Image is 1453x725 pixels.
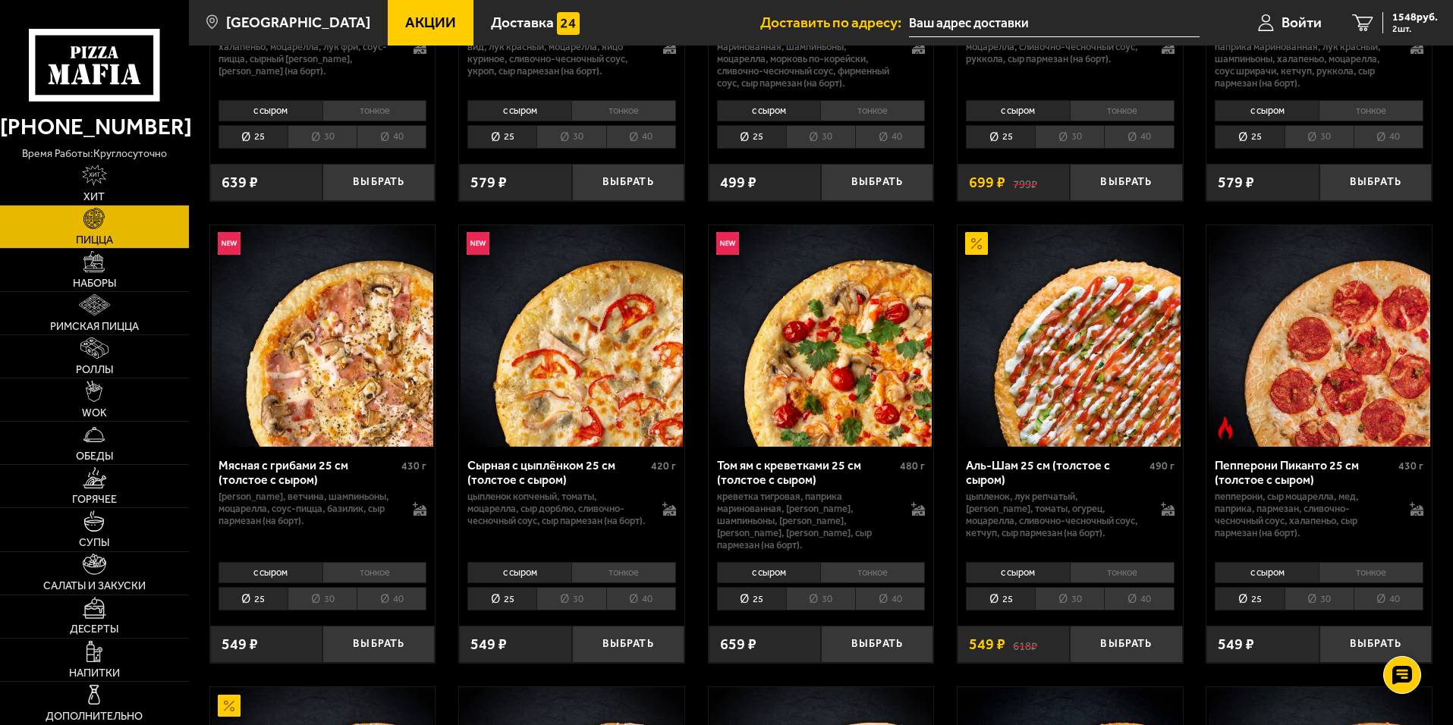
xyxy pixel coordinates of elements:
[210,225,436,447] a: НовинкаМясная с грибами 25 см (толстое с сыром)
[760,15,909,30] span: Доставить по адресу:
[1214,416,1237,439] img: Острое блюдо
[966,29,1146,65] p: фарш из лосося, томаты, сыр сулугуни, моцарелла, сливочно-чесночный соус, руккола, сыр пармезан (...
[1070,100,1175,121] li: тонкое
[965,232,988,255] img: Акционный
[1035,125,1104,149] li: 30
[821,626,933,663] button: Выбрать
[1285,587,1354,610] li: 30
[219,458,398,487] div: Мясная с грибами 25 см (толстое с сыром)
[717,125,786,149] li: 25
[709,225,934,447] a: НовинкаТом ям с креветками 25 см (толстое с сыром)
[470,637,507,652] span: 549 ₽
[1215,29,1395,89] p: колбаски Охотничьи, пепперони, паприка маринованная, лук красный, шампиньоны, халапеньо, моцарелл...
[226,15,370,30] span: [GEOGRAPHIC_DATA]
[1215,562,1319,583] li: с сыром
[909,9,1200,37] input: Ваш адрес доставки
[1215,100,1319,121] li: с сыром
[322,100,427,121] li: тонкое
[1215,491,1395,539] p: пепперони, сыр Моцарелла, мед, паприка, пармезан, сливочно-чесночный соус, халапеньо, сыр пармеза...
[571,100,676,121] li: тонкое
[1070,626,1182,663] button: Выбрать
[212,225,433,447] img: Мясная с грибами 25 см (толстое с сыром)
[557,12,580,35] img: 15daf4d41897b9f0e9f617042186c801.svg
[1354,587,1423,610] li: 40
[1150,460,1175,472] span: 490 г
[288,587,357,610] li: 30
[1282,15,1322,30] span: Войти
[1398,460,1423,472] span: 430 г
[1215,587,1284,610] li: 25
[219,491,398,527] p: [PERSON_NAME], ветчина, шампиньоны, моцарелла, соус-пицца, базилик, сыр пармезан (на борт).
[73,278,116,289] span: Наборы
[1319,626,1432,663] button: Выбрать
[467,587,536,610] li: 25
[467,125,536,149] li: 25
[1215,458,1395,487] div: Пепперони Пиканто 25 см (толстое с сыром)
[461,225,682,447] img: Сырная с цыплёнком 25 см (толстое с сыром)
[1285,125,1354,149] li: 30
[459,225,684,447] a: НовинкаСырная с цыплёнком 25 см (толстое с сыром)
[467,232,489,255] img: Новинка
[43,581,146,592] span: Салаты и закуски
[222,175,258,190] span: 639 ₽
[1319,100,1423,121] li: тонкое
[1319,164,1432,201] button: Выбрать
[405,15,456,30] span: Акции
[1104,587,1174,610] li: 40
[966,491,1146,539] p: цыпленок, лук репчатый, [PERSON_NAME], томаты, огурец, моцарелла, сливочно-чесночный соус, кетчуп...
[219,587,288,610] li: 25
[572,626,684,663] button: Выбрать
[69,668,120,679] span: Напитки
[855,125,925,149] li: 40
[322,626,435,663] button: Выбрать
[322,164,435,201] button: Выбрать
[1206,225,1432,447] a: Острое блюдоПепперони Пиканто 25 см (толстое с сыром)
[720,175,756,190] span: 499 ₽
[491,15,554,30] span: Доставка
[222,637,258,652] span: 549 ₽
[966,458,1146,487] div: Аль-Шам 25 см (толстое с сыром)
[467,100,571,121] li: с сыром
[70,624,118,635] span: Десерты
[1215,125,1284,149] li: 25
[50,322,139,332] span: Римская пицца
[76,451,113,462] span: Обеды
[219,100,322,121] li: с сыром
[322,562,427,583] li: тонкое
[821,164,933,201] button: Выбрать
[467,458,647,487] div: Сырная с цыплёнком 25 см (толстое с сыром)
[606,587,676,610] li: 40
[401,460,426,472] span: 430 г
[1070,562,1175,583] li: тонкое
[219,125,288,149] li: 25
[218,695,241,717] img: Акционный
[966,587,1035,610] li: 25
[470,175,507,190] span: 579 ₽
[536,587,605,610] li: 30
[1392,24,1438,33] span: 2 шт.
[536,125,605,149] li: 30
[717,458,897,487] div: Том ям с креветками 25 см (толстое с сыром)
[1035,587,1104,610] li: 30
[82,408,107,419] span: WOK
[1319,562,1423,583] li: тонкое
[76,365,113,375] span: Роллы
[717,100,821,121] li: с сыром
[1218,175,1254,190] span: 579 ₽
[786,587,855,610] li: 30
[969,175,1005,190] span: 699 ₽
[1013,637,1037,652] s: 618 ₽
[572,164,684,201] button: Выбрать
[717,491,897,551] p: креветка тигровая, паприка маринованная, [PERSON_NAME], шампиньоны, [PERSON_NAME], [PERSON_NAME],...
[717,587,786,610] li: 25
[219,562,322,583] li: с сыром
[357,587,426,610] li: 40
[1209,225,1430,447] img: Пепперони Пиканто 25 см (толстое с сыром)
[46,711,143,722] span: Дополнительно
[467,562,571,583] li: с сыром
[958,225,1183,447] a: АкционныйАль-Шам 25 см (толстое с сыром)
[1392,12,1438,23] span: 1548 руб.
[966,125,1035,149] li: 25
[966,562,1070,583] li: с сыром
[717,562,821,583] li: с сыром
